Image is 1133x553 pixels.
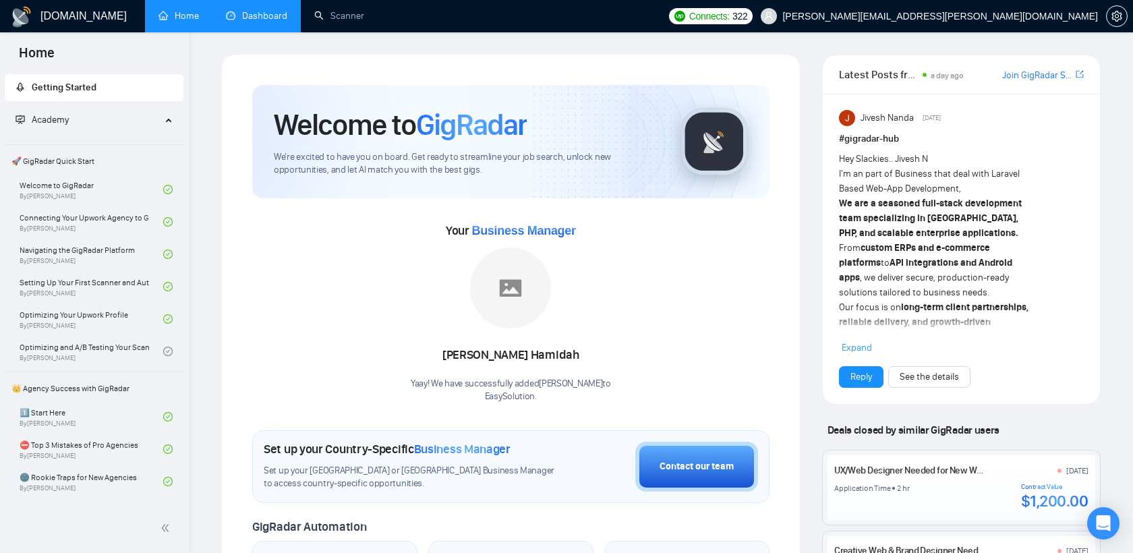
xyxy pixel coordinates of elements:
[20,175,163,204] a: Welcome to GigRadarBy[PERSON_NAME]
[689,9,730,24] span: Connects:
[900,370,959,384] a: See the details
[1021,483,1088,491] div: Contract Value
[839,110,855,126] img: Jivesh Nanda
[411,378,611,403] div: Yaay! We have successfully added [PERSON_NAME] to
[839,152,1035,448] div: Hey Slackies.. Jivesh N I'm an part of Business that deal with Laravel Based Web-App Development,...
[834,465,1030,476] a: UX/Web Designer Needed for New Website Design
[163,314,173,324] span: check-circle
[888,366,970,388] button: See the details
[20,499,163,529] a: ☠️ Fatal Traps for Solo Freelancers
[274,151,659,177] span: We're excited to have you on board. Get ready to streamline your job search, unlock new opportuni...
[163,412,173,421] span: check-circle
[264,465,560,490] span: Set up your [GEOGRAPHIC_DATA] or [GEOGRAPHIC_DATA] Business Manager to access country-specific op...
[20,467,163,496] a: 🌚 Rookie Traps for New AgenciesBy[PERSON_NAME]
[274,107,527,143] h1: Welcome to
[20,337,163,366] a: Optimizing and A/B Testing Your Scanner for Better ResultsBy[PERSON_NAME]
[1066,465,1088,476] div: [DATE]
[931,71,964,80] span: a day ago
[32,114,69,125] span: Academy
[5,74,183,101] li: Getting Started
[20,272,163,301] a: Setting Up Your First Scanner and Auto-BidderBy[PERSON_NAME]
[411,390,611,403] p: EasySolution .
[161,521,174,535] span: double-left
[822,418,1005,442] span: Deals closed by similar GigRadar users
[850,370,872,384] a: Reply
[163,185,173,194] span: check-circle
[1021,491,1088,511] div: $1,200.00
[861,111,914,125] span: Jivesh Nanda
[6,375,182,402] span: 👑 Agency Success with GigRadar
[163,250,173,259] span: check-circle
[163,444,173,454] span: check-circle
[471,224,575,237] span: Business Manager
[16,114,69,125] span: Academy
[470,248,551,328] img: placeholder.png
[839,132,1084,146] h1: # gigradar-hub
[8,43,65,71] span: Home
[314,10,364,22] a: searchScanner
[163,217,173,227] span: check-circle
[635,442,758,492] button: Contact our team
[839,198,1022,239] strong: We are a seasoned full-stack development team specializing in [GEOGRAPHIC_DATA], PHP, and scalabl...
[839,242,990,268] strong: custom ERPs and e-commerce platforms
[411,344,611,367] div: [PERSON_NAME] Hamidah
[842,342,872,353] span: Expand
[32,82,96,93] span: Getting Started
[20,402,163,432] a: 1️⃣ Start HereBy[PERSON_NAME]
[158,10,199,22] a: homeHome
[732,9,747,24] span: 322
[16,115,25,124] span: fund-projection-screen
[839,366,883,388] button: Reply
[20,434,163,464] a: ⛔ Top 3 Mistakes of Pro AgenciesBy[PERSON_NAME]
[20,207,163,237] a: Connecting Your Upwork Agency to GigRadarBy[PERSON_NAME]
[20,304,163,334] a: Optimizing Your Upwork ProfileBy[PERSON_NAME]
[264,442,511,457] h1: Set up your Country-Specific
[839,66,919,83] span: Latest Posts from the GigRadar Community
[1106,5,1128,27] button: setting
[163,477,173,486] span: check-circle
[16,82,25,92] span: rocket
[897,483,909,494] div: 2 hr
[1076,68,1084,81] a: export
[163,282,173,291] span: check-circle
[414,442,511,457] span: Business Manager
[839,257,1012,283] strong: API integrations and Android apps
[163,347,173,356] span: check-circle
[674,11,685,22] img: upwork-logo.png
[1106,11,1128,22] a: setting
[6,148,182,175] span: 🚀 GigRadar Quick Start
[446,223,576,238] span: Your
[923,112,941,124] span: [DATE]
[416,107,527,143] span: GigRadar
[660,459,734,474] div: Contact our team
[1002,68,1073,83] a: Join GigRadar Slack Community
[764,11,774,21] span: user
[834,483,890,494] div: Application Time
[1087,507,1120,540] div: Open Intercom Messenger
[20,239,163,269] a: Navigating the GigRadar PlatformBy[PERSON_NAME]
[226,10,287,22] a: dashboardDashboard
[839,301,1028,343] strong: long-term client partnerships, reliable delivery, and growth-driven development
[11,6,32,28] img: logo
[252,519,366,534] span: GigRadar Automation
[1076,69,1084,80] span: export
[680,108,748,175] img: gigradar-logo.png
